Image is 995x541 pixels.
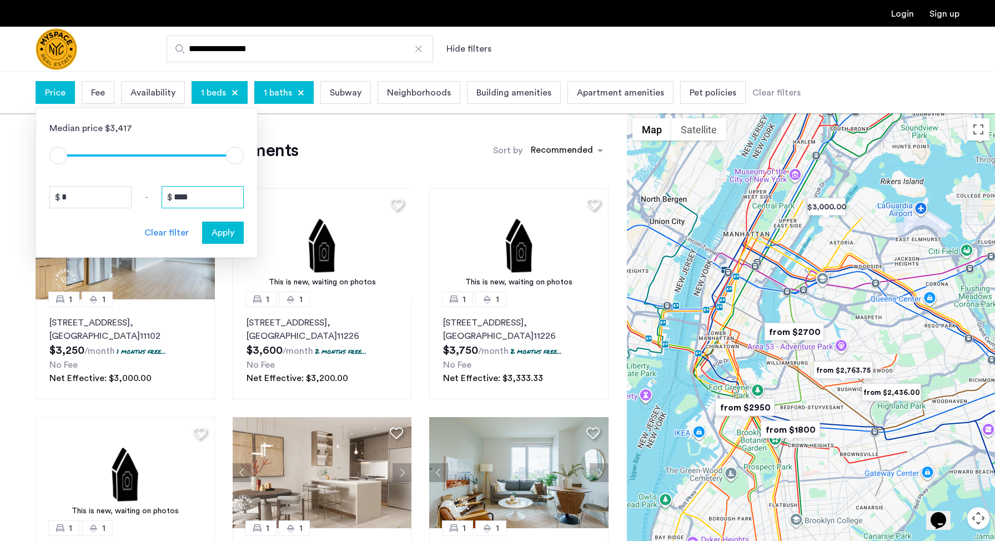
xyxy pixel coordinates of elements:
span: Building amenities [476,86,551,99]
button: Show or hide filters [446,42,491,56]
div: Clear filter [144,226,189,239]
span: 1 beds [201,86,226,99]
ngx-slider: ngx-slider [49,154,244,157]
span: Availability [130,86,175,99]
input: Apartment Search [167,36,433,62]
span: Fee [91,86,105,99]
span: Price [45,86,66,99]
div: Clear filters [752,86,801,99]
input: Price to [162,186,244,208]
span: Subway [330,86,361,99]
a: Registration [929,9,959,18]
a: Login [891,9,914,18]
a: Cazamio Logo [36,28,77,70]
span: ngx-slider [49,147,67,164]
input: Price from [49,186,132,208]
span: ngx-slider-max [226,147,244,164]
iframe: chat widget [926,497,962,530]
span: Apply [212,226,234,239]
button: button [202,222,244,244]
span: Neighborhoods [387,86,451,99]
span: Pet policies [690,86,736,99]
span: Apartment amenities [577,86,664,99]
span: 1 baths [264,86,292,99]
img: logo [36,28,77,70]
div: Median price $3,417 [49,122,244,135]
span: - [145,191,148,204]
